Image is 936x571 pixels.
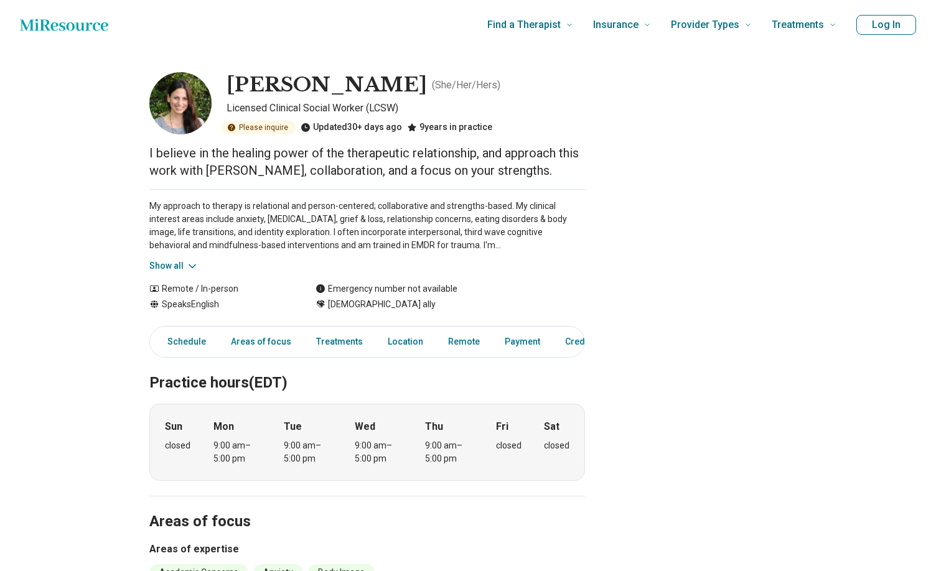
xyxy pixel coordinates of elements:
p: ( She/Her/Hers ) [432,78,500,93]
button: Log In [856,15,916,35]
div: Updated 30+ days ago [301,121,402,134]
a: Areas of focus [223,329,299,355]
span: Treatments [772,16,824,34]
div: closed [165,439,190,452]
a: Credentials [558,329,620,355]
h2: Areas of focus [149,481,585,532]
strong: Thu [425,419,443,434]
div: 9:00 am – 5:00 pm [355,439,403,465]
span: Find a Therapist [487,16,561,34]
span: [DEMOGRAPHIC_DATA] ally [328,298,436,311]
div: 9:00 am – 5:00 pm [213,439,261,465]
strong: Sat [544,419,559,434]
div: When does the program meet? [149,404,585,481]
div: 9 years in practice [407,121,492,134]
div: 9:00 am – 5:00 pm [284,439,332,465]
h3: Areas of expertise [149,542,585,557]
span: Provider Types [671,16,739,34]
div: Emergency number not available [316,282,457,295]
div: closed [544,439,569,452]
span: Insurance [593,16,639,34]
a: Home page [20,12,108,37]
img: Caroline Holcomb, Licensed Clinical Social Worker (LCSW) [149,72,212,134]
h1: [PERSON_NAME] [227,72,427,98]
div: Remote / In-person [149,282,291,295]
div: closed [496,439,522,452]
strong: Mon [213,419,234,434]
div: Please inquire [222,121,296,134]
a: Location [380,329,431,355]
strong: Wed [355,419,375,434]
strong: Sun [165,419,182,434]
a: Payment [497,329,548,355]
p: I believe in the healing power of the therapeutic relationship, and approach this work with [PERS... [149,144,585,179]
button: Show all [149,259,199,272]
strong: Fri [496,419,508,434]
a: Schedule [152,329,213,355]
h2: Practice hours (EDT) [149,343,585,394]
div: 9:00 am – 5:00 pm [425,439,473,465]
a: Remote [441,329,487,355]
div: Speaks English [149,298,291,311]
strong: Tue [284,419,302,434]
p: My approach to therapy is relational and person-centered; collaborative and strengths-based. My c... [149,200,585,252]
a: Treatments [309,329,370,355]
p: Licensed Clinical Social Worker (LCSW) [227,101,585,116]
